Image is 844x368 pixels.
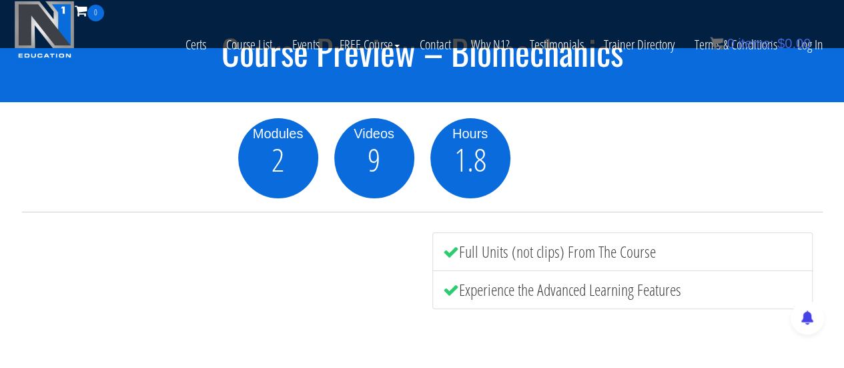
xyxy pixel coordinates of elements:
[520,21,594,68] a: Testimonials
[175,21,216,68] a: Certs
[238,124,318,144] div: Modules
[454,144,486,176] span: 1.8
[334,124,414,144] div: Videos
[410,21,461,68] a: Contact
[777,36,811,51] bdi: 0.00
[75,1,104,19] a: 0
[430,124,510,144] div: Hours
[787,21,833,68] a: Log In
[710,36,811,51] a: 0 items: $0.00
[282,21,330,68] a: Events
[685,21,787,68] a: Terms & Conditions
[272,144,284,176] span: 2
[461,21,520,68] a: Why N1?
[727,36,734,51] span: 0
[368,144,380,176] span: 9
[777,36,785,51] span: $
[216,21,282,68] a: Course List
[14,1,75,61] img: n1-education
[710,37,723,50] img: icon11.png
[87,5,104,21] span: 0
[330,21,410,68] a: FREE Course
[432,232,813,271] li: Full Units (not clips) From The Course
[432,270,813,309] li: Experience the Advanced Learning Features
[594,21,685,68] a: Trainer Directory
[738,36,773,51] span: items:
